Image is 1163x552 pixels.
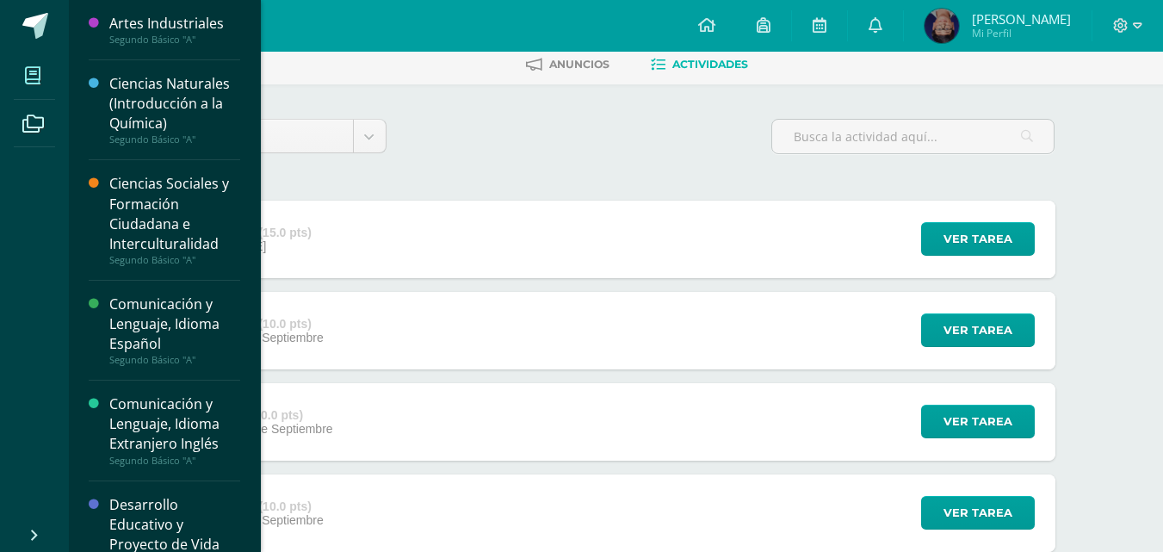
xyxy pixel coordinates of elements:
a: Unidad 4 [178,120,386,152]
div: PARCIAL [197,408,332,422]
a: Ciencias Sociales y Formación Ciudadana e InterculturalidadSegundo Básico "A" [109,174,240,265]
span: 12 de Septiembre [228,331,324,344]
span: Anuncios [549,58,609,71]
div: Artes Industriales [109,14,240,34]
strong: (10.0 pts) [258,499,311,513]
div: Segundo Básico "A" [109,254,240,266]
strong: (10.0 pts) [258,317,311,331]
a: Comunicación y Lenguaje, Idioma Extranjero InglésSegundo Básico "A" [109,394,240,466]
strong: (10.0 pts) [251,408,303,422]
a: Ciencias Naturales (Introducción a la Química)Segundo Básico "A" [109,74,240,146]
div: Comunicación y Lenguaje, Idioma Español [109,295,240,354]
span: 08 de Septiembre [228,513,324,527]
span: Ver tarea [943,223,1012,255]
div: Comunicación y Lenguaje, Idioma Extranjero Inglés [109,394,240,454]
button: Ver tarea [921,222,1035,256]
span: Ver tarea [943,406,1012,437]
strong: (15.0 pts) [258,226,311,239]
span: [PERSON_NAME] [972,10,1071,28]
div: Segundo Básico "A" [109,455,240,467]
span: Unidad 4 [191,120,340,152]
a: Comunicación y Lenguaje, Idioma EspañolSegundo Básico "A" [109,295,240,366]
span: 10 de Septiembre [238,422,333,436]
span: Actividades [672,58,748,71]
span: Ver tarea [943,497,1012,529]
div: Segundo Básico "A" [109,354,240,366]
div: Ciencias Sociales y Formación Ciudadana e Interculturalidad [109,174,240,253]
a: Actividades [651,51,748,78]
span: Mi Perfil [972,26,1071,40]
a: Anuncios [526,51,609,78]
div: Ciencias Naturales (Introducción a la Química) [109,74,240,133]
img: 21b9c37a09c7845172d592bff508cf88.png [925,9,959,43]
span: Ver tarea [943,314,1012,346]
a: Artes IndustrialesSegundo Básico "A" [109,14,240,46]
input: Busca la actividad aquí... [772,120,1054,153]
div: Segundo Básico "A" [109,133,240,146]
button: Ver tarea [921,496,1035,530]
button: Ver tarea [921,405,1035,438]
button: Ver tarea [921,313,1035,347]
div: Segundo Básico "A" [109,34,240,46]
